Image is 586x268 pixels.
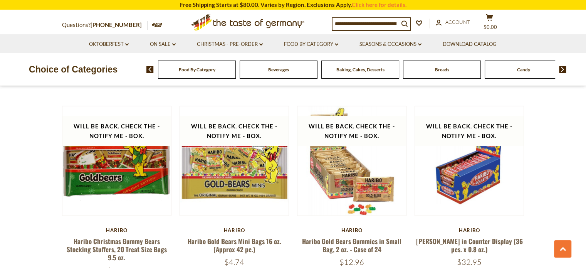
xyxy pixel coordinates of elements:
[180,227,289,233] div: Haribo
[187,236,281,254] a: Haribo Gold Bears Mini Bags 16 oz. (Approx 42 pc.)
[484,24,497,30] span: $0.00
[62,20,148,30] p: Questions?
[284,40,338,49] a: Food By Category
[302,236,401,254] a: Haribo Gold Bears Gummies in Small Bag, 2 oz. - Case of 24
[179,67,215,72] a: Food By Category
[435,67,449,72] a: Breads
[443,40,497,49] a: Download Catalog
[67,236,167,263] a: Haribo Christmas Gummy Bears Stocking Stuffers, 20 Treat Size Bags 9.5 oz.
[91,21,142,28] a: [PHONE_NUMBER]
[268,67,289,72] a: Beverages
[336,67,385,72] a: Baking, Cakes, Desserts
[359,40,421,49] a: Seasons & Occasions
[352,1,406,8] a: Click here for details.
[478,14,501,33] button: $0.00
[415,106,524,216] img: Haribo
[62,106,171,216] img: Haribo
[146,66,154,73] img: previous arrow
[224,257,244,267] span: $4.74
[297,106,406,216] img: Haribo
[457,257,482,267] span: $32.95
[559,66,566,73] img: next arrow
[436,18,470,27] a: Account
[517,67,530,72] a: Candy
[62,227,172,233] div: Haribo
[297,227,407,233] div: Haribo
[180,106,289,216] img: Haribo
[150,40,176,49] a: On Sale
[415,227,524,233] div: Haribo
[445,19,470,25] span: Account
[89,40,129,49] a: Oktoberfest
[339,257,364,267] span: $12.96
[416,236,523,254] a: [PERSON_NAME] in Counter Display (36 pcs. x 0.8 oz.)
[197,40,263,49] a: Christmas - PRE-ORDER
